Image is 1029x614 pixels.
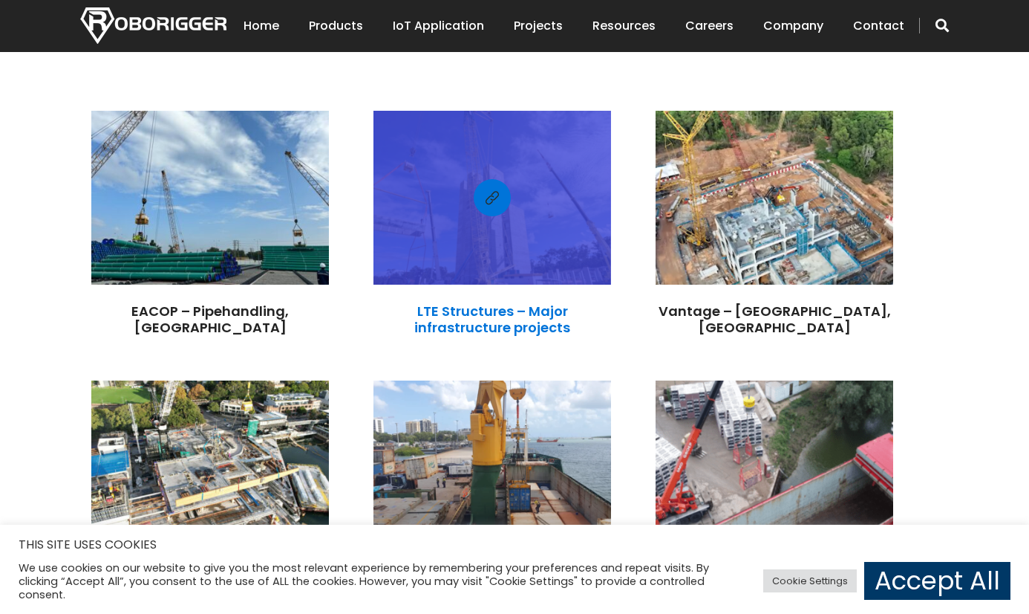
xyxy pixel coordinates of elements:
a: Home [244,3,279,49]
a: Cookie Settings [763,569,857,592]
a: Resources [592,3,656,49]
a: Careers [685,3,734,49]
a: Contact [853,3,904,49]
div: We use cookies on our website to give you the most relevant experience by remembering your prefer... [19,561,713,601]
img: Nortech [80,7,226,44]
a: Projects [514,3,563,49]
a: LTE Structures – Major infrastructure projects [414,302,570,337]
a: Products [309,3,363,49]
a: Accept All [864,562,1010,600]
h5: THIS SITE USES COOKIES [19,535,1010,555]
a: Company [763,3,823,49]
a: EACOP – Pipehandling, [GEOGRAPHIC_DATA] [131,302,289,337]
a: Vantage – [GEOGRAPHIC_DATA], [GEOGRAPHIC_DATA] [659,302,891,337]
a: IoT Application [393,3,484,49]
